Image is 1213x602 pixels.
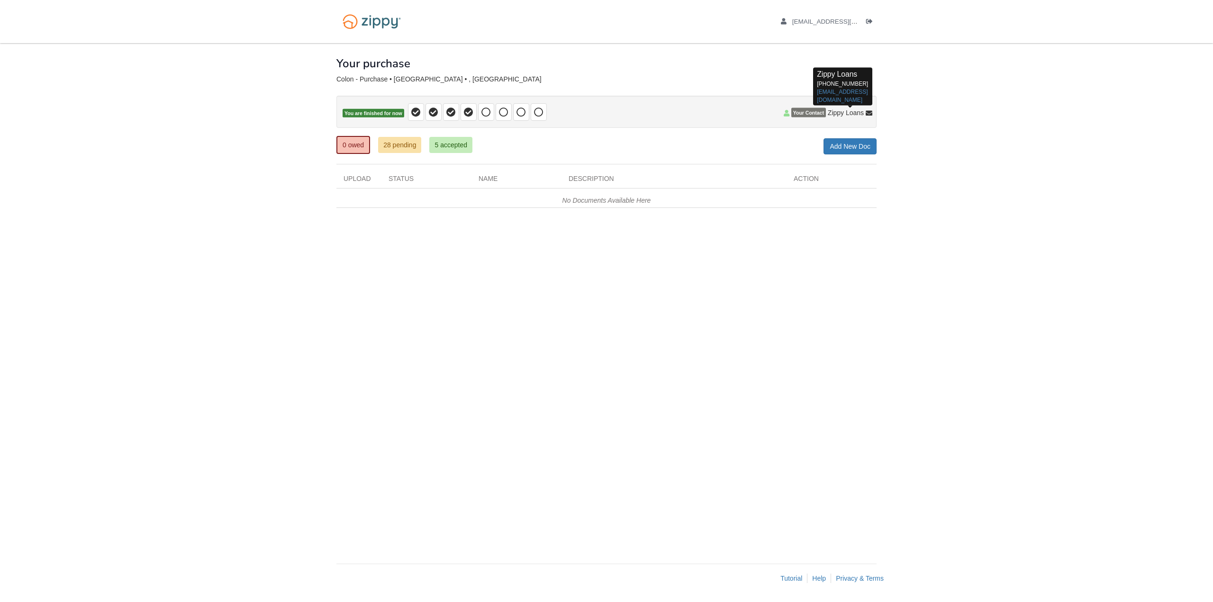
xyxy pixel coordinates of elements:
a: 0 owed [336,136,370,154]
div: Upload [336,174,381,188]
span: xloudgaming14@gmail.com [792,18,901,25]
div: Colon - Purchase • [GEOGRAPHIC_DATA] • , [GEOGRAPHIC_DATA] [336,75,877,83]
a: 28 pending [378,137,421,153]
h1: Your purchase [336,57,410,70]
a: Tutorial [780,575,802,582]
a: Privacy & Terms [836,575,884,582]
span: Your Contact [791,108,826,117]
div: Status [381,174,471,188]
a: Log out [866,18,877,27]
span: You are finished for now [343,109,404,118]
a: edit profile [781,18,901,27]
a: Help [812,575,826,582]
img: Logo [336,9,407,34]
span: Zippy Loans [828,108,864,117]
div: Name [471,174,561,188]
div: Description [561,174,787,188]
div: Action [787,174,877,188]
a: [EMAIL_ADDRESS][DOMAIN_NAME] [817,88,868,103]
em: No Documents Available Here [562,197,651,204]
p: [PHONE_NUMBER] [817,69,869,104]
a: Add New Doc [824,138,877,154]
span: Zippy Loans [817,70,857,78]
a: 5 accepted [429,137,472,153]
